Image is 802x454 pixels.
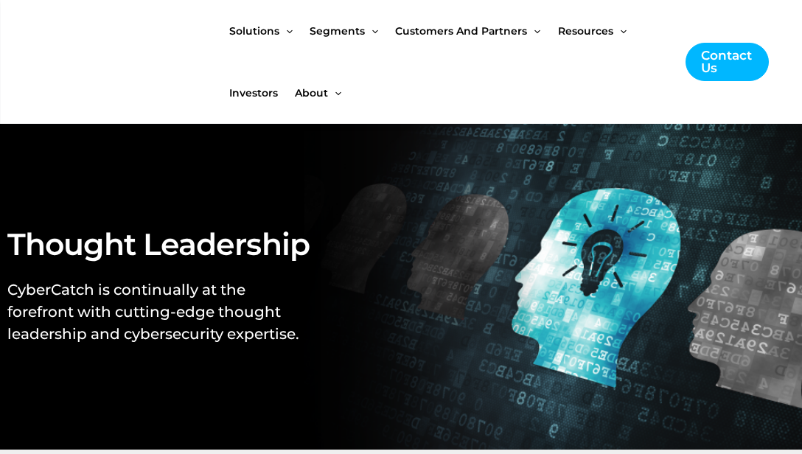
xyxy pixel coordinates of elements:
a: Contact Us [686,43,768,81]
span: Menu Toggle [328,62,341,124]
img: CyberCatch [27,32,203,93]
h2: Thought Leadership [7,225,312,264]
span: Investors [229,62,278,124]
h2: CyberCatch is continually at the forefront with cutting-edge thought leadership and cybersecurity... [7,279,312,345]
a: Investors [229,62,295,124]
span: About [295,62,328,124]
